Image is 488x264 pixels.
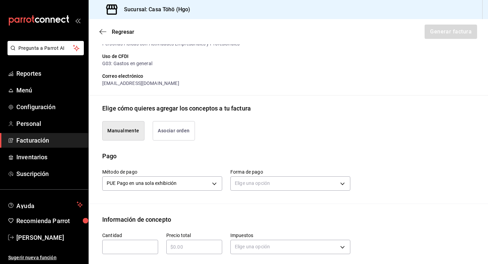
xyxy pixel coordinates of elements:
[230,176,350,191] div: Elige una opción
[102,80,350,87] div: [EMAIL_ADDRESS][DOMAIN_NAME]
[119,5,190,14] h3: Sucursal: Casa Töhö (Hgo)
[7,41,84,55] button: Pregunta a Parrot AI
[18,45,73,52] span: Pregunta a Parrot AI
[112,29,134,35] span: Regresar
[16,119,83,128] span: Personal
[16,216,83,225] span: Recomienda Parrot
[102,73,350,80] div: Correo electrónico
[75,18,80,23] button: open_drawer_menu
[16,69,83,78] span: Reportes
[100,29,134,35] button: Regresar
[153,121,195,141] button: Asociar orden
[166,233,222,237] label: Precio total
[102,151,117,161] div: Pago
[230,169,350,174] label: Forma de pago
[230,233,350,237] label: Impuestos
[102,169,222,174] label: Método de pago
[16,86,83,95] span: Menú
[102,233,158,237] label: Cantidad
[102,215,171,224] div: Información de concepto
[107,180,177,187] span: PUE Pago en una sola exhibición
[102,53,350,60] div: Uso de CFDI
[230,240,350,254] div: Elige una opción
[102,121,144,141] button: Manualmente
[16,233,83,242] span: [PERSON_NAME]
[5,49,84,57] a: Pregunta a Parrot AI
[16,152,83,162] span: Inventarios
[166,243,222,251] input: $0.00
[16,201,74,209] span: Ayuda
[8,254,83,261] span: Sugerir nueva función
[102,60,350,67] div: G03: Gastos en general
[16,102,83,112] span: Configuración
[16,169,83,178] span: Suscripción
[16,136,83,145] span: Facturación
[102,104,251,113] div: Elige cómo quieres agregar los conceptos a tu factura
